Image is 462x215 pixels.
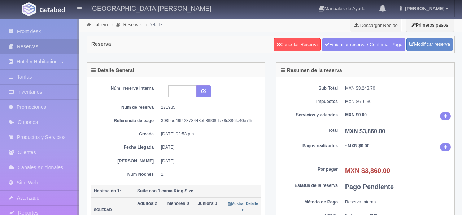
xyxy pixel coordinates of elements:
[280,85,338,91] dt: Sub Total
[161,144,256,151] dd: [DATE]
[280,183,338,189] dt: Estatus de la reserva
[161,118,256,124] dd: 308bae49f42378448eb3f908da78d886fc40e7f5
[280,99,338,105] dt: Impuestos
[161,131,256,137] dd: [DATE] 02:53 pm
[198,201,215,206] strong: Juniors:
[94,208,112,212] small: SOLEDAD
[403,6,444,11] span: [PERSON_NAME]
[161,171,256,178] dd: 1
[96,158,154,164] dt: [PERSON_NAME]
[198,201,217,206] span: 0
[228,201,258,212] a: Mostrar Detalle
[228,202,258,212] small: Mostrar Detalle
[94,188,121,193] b: Habitación 1:
[280,199,338,205] dt: Método de Pago
[280,127,338,134] dt: Total
[123,22,142,27] a: Reservas
[96,131,154,137] dt: Creada
[96,104,154,111] dt: Núm de reserva
[93,22,108,27] a: Tablero
[96,118,154,124] dt: Referencia de pago
[167,201,187,206] strong: Menores:
[90,4,211,13] h4: [GEOGRAPHIC_DATA][PERSON_NAME]
[274,38,321,51] a: Cancelar Reserva
[281,68,342,73] h4: Resumen de la reserva
[350,18,402,32] a: Descargar Recibo
[280,166,338,173] dt: Por pagar
[161,158,256,164] dd: [DATE]
[144,21,164,28] li: Detalle
[345,143,369,148] b: - MXN $0.00
[167,201,189,206] span: 0
[345,183,394,191] b: Pago Pendiente
[280,112,338,118] dt: Servicios y adendos
[406,18,454,32] button: Primeros pasos
[96,85,154,91] dt: Núm. reserva interna
[345,99,451,105] dd: MXN $616.30
[22,2,36,16] img: Getabed
[345,128,385,134] b: MXN $3,860.00
[134,185,261,197] th: Suite con 1 cama King Size
[91,41,111,47] h4: Reserva
[96,144,154,151] dt: Fecha Llegada
[345,199,451,205] dd: Reserva Interna
[280,143,338,149] dt: Pagos realizados
[161,104,256,111] dd: 271935
[96,171,154,178] dt: Núm Noches
[345,112,367,117] b: MXN $0.00
[322,38,405,51] a: Finiquitar reserva / Confirmar Pago
[137,201,157,206] span: 2
[40,7,65,12] img: Getabed
[345,167,390,174] b: MXN $3,860.00
[91,68,134,73] h4: Detalle General
[406,38,453,51] a: Modificar reserva
[137,201,155,206] strong: Adultos:
[345,85,451,91] dd: MXN $3,243.70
